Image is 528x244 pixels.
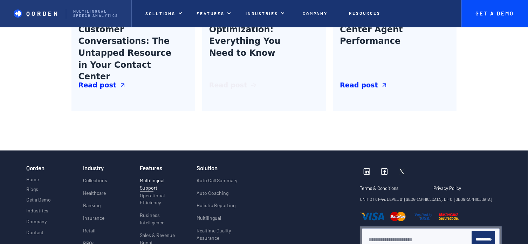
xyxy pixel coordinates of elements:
a: Read post [209,80,319,91]
p: Industries [246,11,278,16]
a: Multilingual [197,215,221,227]
p: QORDEN [26,10,60,17]
h3: Industry [83,165,104,171]
a: Auto Coaching [197,189,228,202]
p: Blogs [26,186,38,192]
a: Operational Efficiency [140,192,185,212]
p: Company [26,219,47,225]
a: Contact [26,230,43,239]
p: Privacy Policy [433,186,461,191]
p: Multilingual [197,215,221,222]
p: Features [197,11,225,16]
a: Unlocking Business Growth Through Customer Conversations: The Untapped Resource in Your Contact C... [78,0,188,78]
p: Auto Coaching [197,189,228,197]
a: Customer Experience Optimization: Everything You Need to Know [209,0,319,78]
a: Industries [26,208,48,217]
h3: Customer Experience Optimization: Everything You Need to Know [209,0,308,78]
a: Multilingual Support [140,177,153,192]
p: Contact [26,230,43,236]
a: Read post [78,80,188,91]
p: Retail [83,227,95,235]
p: Insurance [83,215,104,222]
p: Company [303,11,328,16]
a: Banking [83,202,101,215]
div: Read post [209,80,247,91]
p: Solutions [145,11,176,16]
p: Holistic Reporting [197,202,235,209]
p: Home [26,176,39,183]
h3: Features [140,165,162,171]
a: Company [26,219,47,228]
a: Home [26,176,39,184]
p: Resources [349,11,380,15]
a: Privacy Policy [433,186,461,196]
p: Terms & Conditions [360,186,421,191]
h3: Unlocking Business Growth Through Customer Conversations: The Untapped Resource in Your Contact C... [78,0,177,78]
p: Healthcare [83,189,106,197]
h3: Qorden [26,165,44,173]
a: Terms & Conditions [360,186,428,196]
div: Read post [340,80,378,91]
a: Blogs [26,186,38,195]
p: Industries [26,208,48,214]
a: Healthcare [83,189,106,202]
p: Operational Efficiency [140,192,185,206]
p: Banking [83,202,101,209]
a: Auto Call Summary [197,177,237,189]
a: 5 Essential Tips for Maximizing Contact Center Agent Performance [340,0,450,78]
h3: 5 Essential Tips for Maximizing Contact Center Agent Performance [340,0,438,78]
p: Multilingual Speech analytics [73,9,124,18]
strong: UNIT OT 01-44, LEVEL 01 [GEOGRAPHIC_DATA], DIFC, [GEOGRAPHIC_DATA] [360,197,492,202]
p: Realtime Quality Assurance [197,227,253,242]
a: Retail [83,227,95,240]
p: Auto Call Summary [197,177,237,184]
div: Read post [78,80,117,91]
a: Insurance [83,215,104,227]
a: Read post [340,80,450,91]
a: Holistic Reporting [197,202,235,215]
p: Collections [83,177,107,184]
h3: Solution [197,165,218,171]
p: Get a Demo [26,197,51,203]
p: Business Intelligence [140,212,185,226]
a: Get a Demo [26,197,51,206]
a: Collections [83,177,107,189]
a: Business Intelligence [140,212,185,232]
p: Get A Demo [468,11,521,17]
